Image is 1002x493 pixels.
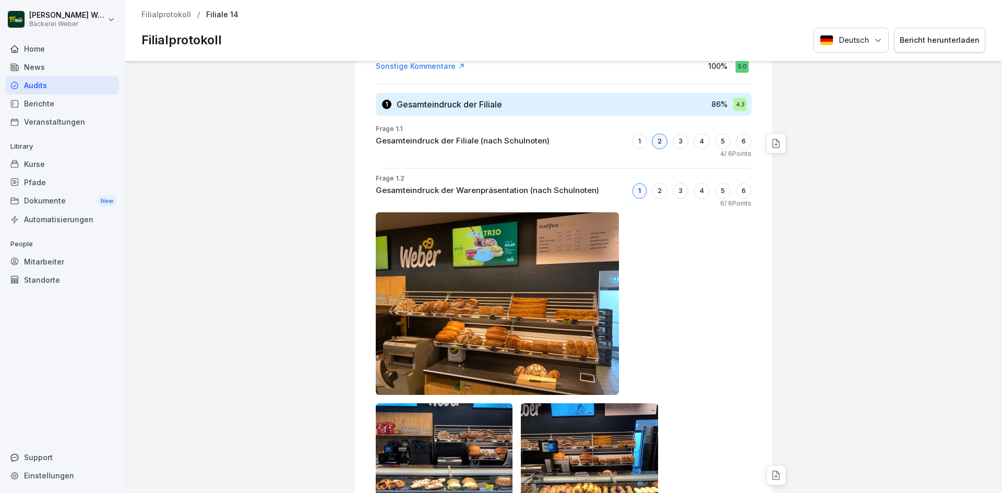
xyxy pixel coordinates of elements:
div: 4 [694,134,710,149]
p: Deutsch [839,34,869,46]
p: 100 % [708,61,727,71]
p: Library [5,138,119,155]
p: 86 % [711,99,727,110]
div: Support [5,448,119,466]
div: Bericht herunterladen [900,34,980,46]
div: 1 [633,134,647,149]
p: Frage 1.1 [376,124,751,134]
div: 3 [673,183,688,199]
div: 5.0 [735,59,748,73]
div: 3 [673,134,688,149]
div: 1 [382,100,391,109]
a: Pfade [5,173,119,191]
a: Einstellungen [5,466,119,485]
img: j13yivcqottgwfsxkuf76oju.png [376,212,619,395]
div: New [98,195,116,207]
div: 2 [652,183,667,199]
div: 1 [633,183,647,199]
a: Veranstaltungen [5,113,119,131]
p: [PERSON_NAME] Weber [29,11,105,20]
p: / [197,10,200,19]
p: Filiale 14 [206,10,238,19]
a: Kurse [5,155,119,173]
a: Audits [5,76,119,94]
div: 4.3 [733,98,746,111]
div: 4 [694,183,710,199]
p: People [5,236,119,252]
p: Gesamteindruck der Filiale (nach Schulnoten) [376,135,550,147]
div: 2 [652,134,667,149]
a: Automatisierungen [5,210,119,229]
p: Frage 1.2 [376,174,751,183]
p: Gesamteindruck der Warenpräsentation (nach Schulnoten) [376,185,599,197]
img: Deutsch [820,35,833,45]
a: News [5,58,119,76]
button: Bericht herunterladen [894,28,985,53]
p: Filialprotokoll [141,31,222,50]
div: 6 [736,183,751,199]
a: Mitarbeiter [5,252,119,271]
a: Filialprotokoll [141,10,191,19]
a: DokumenteNew [5,191,119,211]
div: 5 [715,183,731,199]
div: 6 [736,134,751,149]
a: Standorte [5,271,119,289]
a: Home [5,40,119,58]
p: 4 / 6 Points [720,149,751,159]
a: Berichte [5,94,119,113]
p: Bäckerei Weber [29,20,105,28]
p: 6 / 6 Points [720,199,751,208]
div: Dokumente [5,191,119,211]
h3: Gesamteindruck der Filiale [397,99,502,110]
button: Language [813,28,889,53]
div: 5 [715,134,731,149]
a: Sonstige Kommentare [376,61,465,71]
